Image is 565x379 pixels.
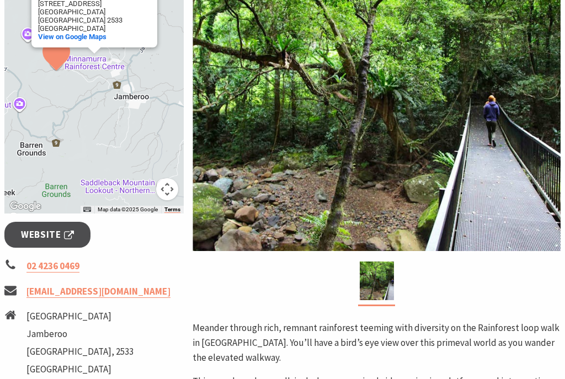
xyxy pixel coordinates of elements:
[26,344,134,359] li: [GEOGRAPHIC_DATA], 2533
[156,178,178,200] button: Map camera controls
[164,206,180,213] a: Terms
[26,260,79,273] a: 02 4236 0469
[26,309,134,324] li: [GEOGRAPHIC_DATA]
[360,261,394,300] img: A person enjoying the Rainforest Loop Walk. Photo:Andy Richards
[98,206,158,212] span: Map data ©2025 Google
[7,199,44,213] img: Google
[38,24,137,33] div: [GEOGRAPHIC_DATA]
[83,206,91,213] button: Keyboard shortcuts
[193,321,561,366] p: Meander through rich, remnant rainforest teeming with diversity on the Rainforest loop walk in [G...
[7,199,44,213] a: Open this area in Google Maps (opens a new window)
[21,227,74,242] span: Website
[4,222,90,248] a: Website
[38,8,137,24] div: [GEOGRAPHIC_DATA] [GEOGRAPHIC_DATA] 2533
[26,327,134,341] li: Jamberoo
[26,285,170,298] a: [EMAIL_ADDRESS][DOMAIN_NAME]
[26,362,134,377] li: [GEOGRAPHIC_DATA]
[38,33,106,41] a: View on Google Maps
